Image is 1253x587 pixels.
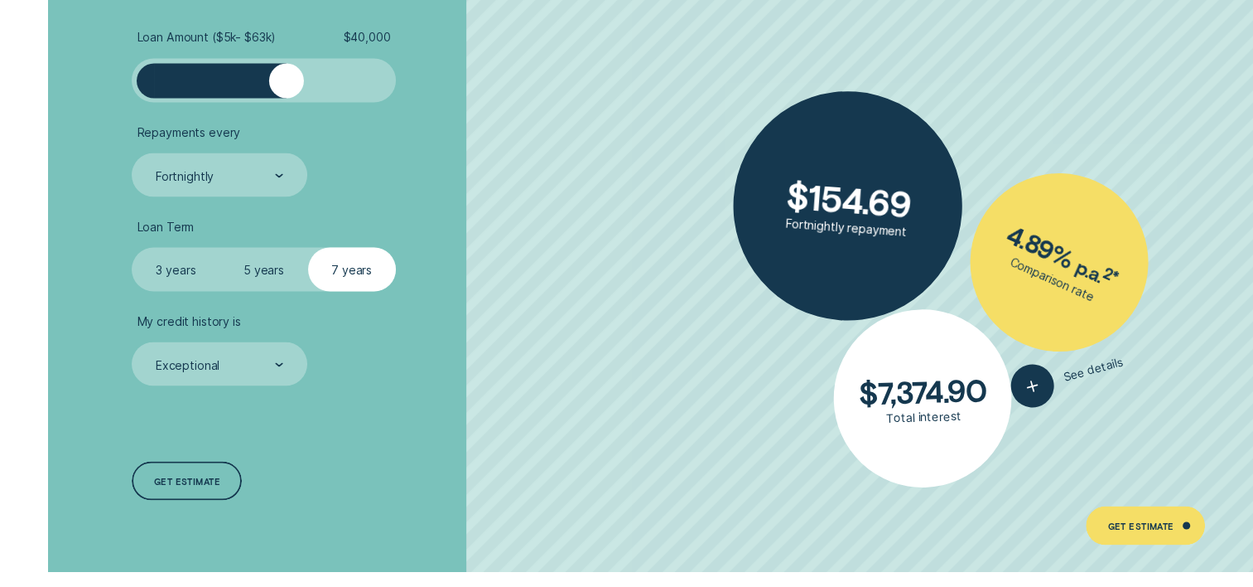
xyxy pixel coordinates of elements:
[137,313,241,328] span: My credit history is
[137,124,241,139] span: Repayments every
[1007,340,1129,412] button: See details
[219,247,307,291] label: 5 years
[156,168,214,183] div: Fortnightly
[132,247,219,291] label: 3 years
[137,30,277,45] span: Loan Amount ( $5k - $63k )
[1063,354,1125,384] span: See details
[156,357,219,372] div: Exceptional
[343,30,390,45] span: $ 40,000
[137,219,195,234] span: Loan Term
[1086,506,1205,546] a: Get Estimate
[132,461,242,501] a: Get estimate
[308,247,396,291] label: 7 years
